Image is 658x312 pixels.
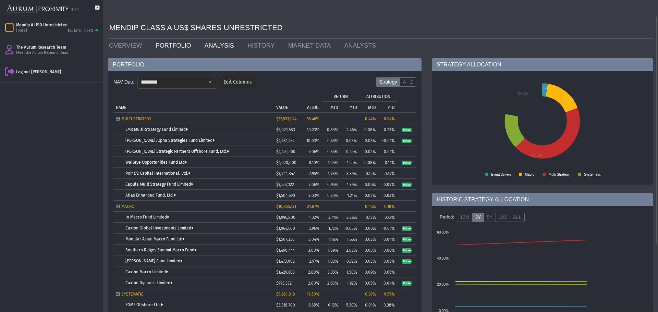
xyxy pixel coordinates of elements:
a: Pulse [402,226,412,230]
div: 5.0.1 [71,8,79,13]
td: 0.03% [360,255,378,266]
span: Pulse [402,237,412,242]
span: $27,533,074 [276,116,296,121]
div: [DATE] [16,28,27,34]
a: Caxton Global Investments Limited [125,226,193,230]
span: $1,507,350 [276,237,295,242]
td: 0.13% [360,212,378,223]
td: 3.26% [341,212,360,223]
td: 0.70% [322,190,341,201]
div: PORTFOLIO [108,58,422,71]
td: 1.55% [341,157,360,168]
td: 0.11% [378,157,397,168]
span: 10.03% [306,138,319,143]
div: -0.59% [381,292,395,297]
span: 55.46% [307,116,319,121]
span: 2.97% [309,259,319,264]
td: 0.09% [378,179,397,190]
div: Period: [437,211,457,223]
label: 10Y [496,213,510,222]
span: Pulse [402,161,412,165]
a: HISTORY [242,39,283,52]
td: Column MTD [360,101,378,112]
p: RETURN [333,94,348,99]
text: 3.1% [541,85,550,89]
span: Edit Columns [223,79,252,85]
span: $1,429,603 [276,270,295,275]
dx-button: Edit Columns [219,75,256,88]
a: Southern Ridges Summit Macro Fund [125,248,196,252]
td: 3.39% [341,168,360,179]
td: 2.60% [322,277,341,288]
span: $5,079,683 [276,127,295,132]
span: Pulse [402,259,412,264]
span: $1,473,002 [276,259,295,264]
a: Caxton Dynamis Limited [125,280,172,285]
a: Pulse [402,259,412,263]
td: 1.04% [322,157,341,168]
span: 7.95% [309,171,319,176]
span: $1,504,690 [276,193,295,198]
td: -0.38% [378,299,397,310]
label: 3Y [472,213,484,222]
div: Meet the Aurum Research Team [16,50,100,55]
span: MULTI STRATEGY [121,116,151,121]
label: 5Y [484,213,496,222]
td: -0.05% [341,223,360,234]
td: 3.35% [322,266,341,277]
span: 3.00% [308,248,319,253]
text: 21.9% [563,98,574,102]
text: 40.00% [437,257,449,260]
span: 8.10% [309,160,319,165]
label: 12M [457,213,472,222]
td: -0.01% [378,135,397,146]
span: SYSTEMATIC [121,292,144,297]
a: PORTFOLIO [150,39,199,52]
td: -0.03% [378,255,397,266]
td: 0.19% [378,168,397,179]
span: 19.50% [307,292,319,297]
p: MTD [330,105,338,110]
span: $4,495,500 [276,149,295,154]
a: Io Macro Fund Limited [125,215,169,220]
div: MENDIP CLASS A US$ SHARES UNRESTRICTED [109,17,653,39]
td: 0.35% [322,146,341,157]
span: 3.03% [308,193,319,198]
span: 4.02% [308,215,319,220]
p: ALLOC. [307,105,319,110]
a: [PERSON_NAME] Strategic Partners Offshore Fund, Ltd. [125,149,229,154]
span: 2.88% [308,270,319,275]
span: 7.06% [309,182,319,187]
td: 0.25% [341,146,360,157]
span: Pulse [402,139,412,143]
td: -0.01% [378,223,397,234]
span: $1,964,600 [276,226,295,231]
text: Multi Strategy [549,173,570,176]
label: A - Z [400,77,416,87]
td: 1.21% [341,190,360,201]
label: Strategy [376,77,400,87]
td: 0.83% [322,124,341,135]
span: 9.06% [308,149,319,154]
td: 0.05% [360,277,378,288]
img: Aurum-Proximity%20white.svg [7,2,69,17]
span: $10,855,131 [276,204,296,209]
span: $3,944,847 [276,171,295,176]
p: NAME [116,105,126,110]
a: Point72 Capital International, Ltd. [125,171,190,176]
a: Pulse [402,248,412,252]
td: -0.72% [341,255,360,266]
text: 20.00% [437,283,449,286]
div: Log out [PERSON_NAME] [16,69,100,75]
td: 0.03% [341,135,360,146]
td: -1.50% [341,266,360,277]
td: 0.03% [360,135,378,146]
div: 0.07% [362,292,376,297]
span: Pulse [402,248,412,253]
div: STRATEGY ALLOCATION [432,58,653,71]
div: HISTORIC STRATEGY ALLOCATION [432,193,653,206]
a: Pulse [402,280,412,285]
td: 1.16% [322,234,341,245]
a: OVERVIEW [104,39,150,52]
p: ATTRIBUTION [366,94,390,99]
